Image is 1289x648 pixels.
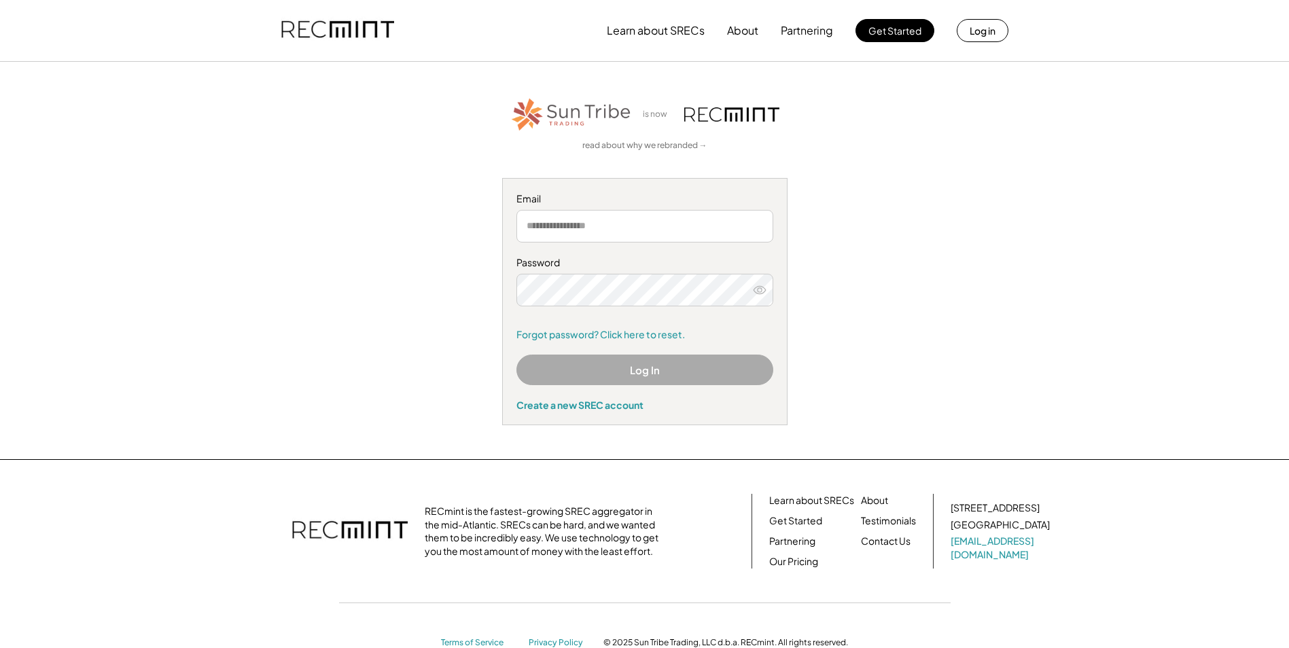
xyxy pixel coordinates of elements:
a: Partnering [769,535,815,548]
a: Learn about SRECs [769,494,854,507]
div: © 2025 Sun Tribe Trading, LLC d.b.a. RECmint. All rights reserved. [603,637,848,648]
button: Log in [957,19,1008,42]
button: About [727,17,758,44]
div: [GEOGRAPHIC_DATA] [951,518,1050,532]
img: STT_Horizontal_Logo%2B-%2BColor.png [510,96,633,133]
a: Forgot password? Click here to reset. [516,328,773,342]
button: Learn about SRECs [607,17,705,44]
div: Password [516,256,773,270]
a: Our Pricing [769,555,818,569]
a: Testimonials [861,514,916,528]
div: Email [516,192,773,206]
div: Create a new SREC account [516,399,773,411]
button: Partnering [781,17,833,44]
div: is now [639,109,677,120]
img: recmint-logotype%403x.png [281,7,394,54]
img: recmint-logotype%403x.png [292,507,408,555]
button: Log In [516,355,773,385]
img: recmint-logotype%403x.png [684,107,779,122]
a: Contact Us [861,535,911,548]
a: read about why we rebranded → [582,140,707,151]
a: Get Started [769,514,822,528]
a: About [861,494,888,507]
div: [STREET_ADDRESS] [951,501,1040,515]
button: Get Started [855,19,934,42]
div: RECmint is the fastest-growing SREC aggregator in the mid-Atlantic. SRECs can be hard, and we wan... [425,505,666,558]
a: [EMAIL_ADDRESS][DOMAIN_NAME] [951,535,1053,561]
